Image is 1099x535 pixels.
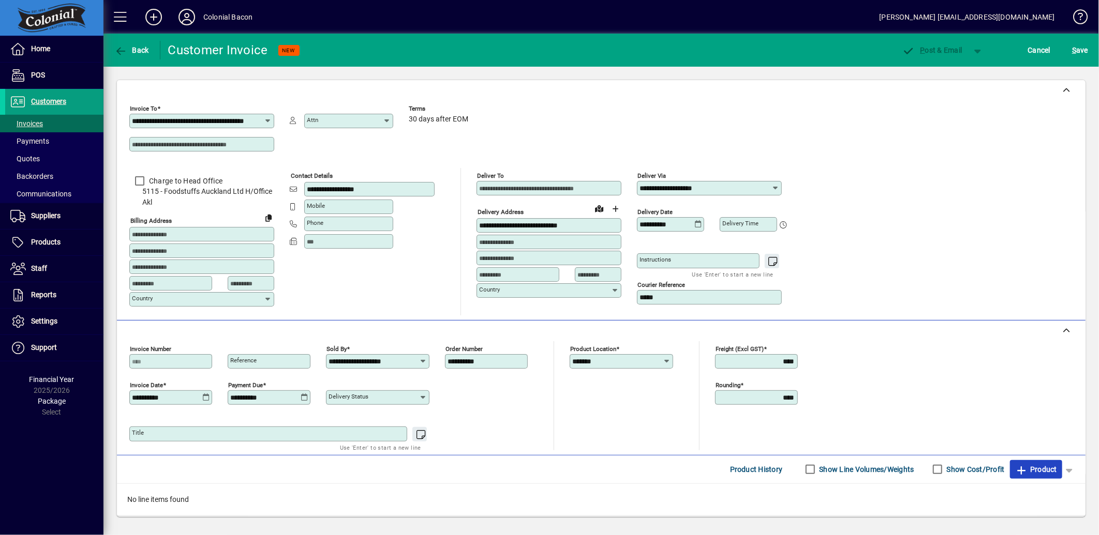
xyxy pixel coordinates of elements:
[129,186,274,208] span: 5115 - Foodstuffs Auckland Ltd H/Office Akl
[409,115,468,124] span: 30 days after EOM
[897,41,968,59] button: Post & Email
[5,36,103,62] a: Home
[479,286,500,293] mat-label: Country
[31,211,61,220] span: Suppliers
[132,295,153,302] mat-label: Country
[326,345,347,352] mat-label: Sold by
[260,209,277,226] button: Copy to Delivery address
[103,41,160,59] app-page-header-button: Back
[607,201,624,217] button: Choose address
[114,46,149,54] span: Back
[570,345,616,352] mat-label: Product location
[5,309,103,334] a: Settings
[203,9,253,25] div: Colonial Bacon
[340,441,421,453] mat-hint: Use 'Enter' to start a new line
[5,335,103,361] a: Support
[29,375,75,384] span: Financial Year
[637,281,685,288] mat-label: Courier Reference
[5,282,103,308] a: Reports
[1065,2,1086,36] a: Knowledge Base
[5,115,103,132] a: Invoices
[445,345,483,352] mat-label: Order number
[1072,46,1076,54] span: S
[130,105,157,112] mat-label: Invoice To
[10,137,49,145] span: Payments
[692,268,774,280] mat-hint: Use 'Enter' to start a new line
[130,345,171,352] mat-label: Invoice number
[38,397,66,405] span: Package
[637,208,673,216] mat-label: Delivery date
[10,119,43,128] span: Invoices
[409,105,471,112] span: Terms
[117,484,1086,515] div: No line items found
[945,464,1005,475] label: Show Cost/Profit
[10,155,40,163] span: Quotes
[31,264,47,272] span: Staff
[818,464,914,475] label: Show Line Volumes/Weights
[31,44,50,53] span: Home
[5,132,103,150] a: Payments
[1010,460,1062,479] button: Product
[112,41,152,59] button: Back
[130,381,163,388] mat-label: Invoice date
[170,8,203,26] button: Profile
[168,42,268,58] div: Customer Invoice
[329,393,368,400] mat-label: Delivery status
[137,8,170,26] button: Add
[722,220,759,227] mat-label: Delivery time
[902,46,962,54] span: ost & Email
[716,381,740,388] mat-label: Rounding
[477,172,504,179] mat-label: Deliver To
[1070,41,1091,59] button: Save
[10,172,53,180] span: Backorders
[5,256,103,282] a: Staff
[230,357,257,364] mat-label: Reference
[5,63,103,88] a: POS
[1028,42,1051,58] span: Cancel
[1072,42,1088,58] span: ave
[132,429,144,436] mat-label: Title
[31,71,45,79] span: POS
[31,317,57,325] span: Settings
[5,203,103,229] a: Suppliers
[880,9,1055,25] div: [PERSON_NAME] [EMAIL_ADDRESS][DOMAIN_NAME]
[307,116,318,124] mat-label: Attn
[31,343,57,351] span: Support
[637,172,666,179] mat-label: Deliver via
[1015,461,1057,478] span: Product
[716,345,764,352] mat-label: Freight (excl GST)
[283,47,295,54] span: NEW
[730,461,783,478] span: Product History
[1026,41,1053,59] button: Cancel
[5,167,103,185] a: Backorders
[10,190,71,198] span: Communications
[307,219,323,226] mat-label: Phone
[31,291,56,299] span: Reports
[5,150,103,167] a: Quotes
[640,256,671,263] mat-label: Instructions
[31,238,61,246] span: Products
[920,46,925,54] span: P
[5,230,103,255] a: Products
[307,202,325,209] mat-label: Mobile
[5,185,103,203] a: Communications
[147,176,222,186] label: Charge to Head Office
[228,381,263,388] mat-label: Payment due
[31,97,66,105] span: Customers
[591,200,607,217] a: View on map
[726,460,787,479] button: Product History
